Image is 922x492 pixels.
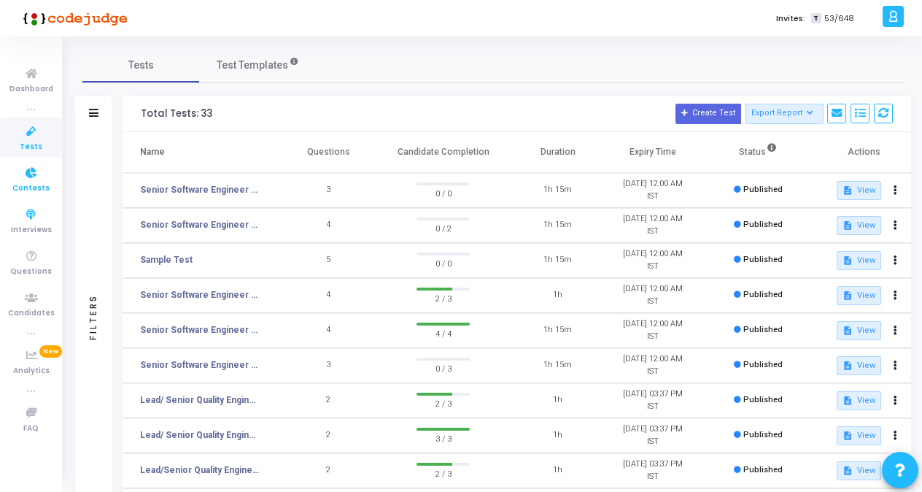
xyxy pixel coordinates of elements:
td: 2 [281,418,376,453]
td: 3 [281,173,376,208]
th: Actions [816,132,911,173]
td: 1h 15m [511,313,605,348]
button: View [837,251,881,270]
span: 2 / 3 [417,396,469,410]
button: View [837,181,881,200]
span: 2 / 3 [417,291,469,305]
td: [DATE] 03:37 PM IST [605,383,700,418]
td: [DATE] 12:00 AM IST [605,208,700,243]
mat-icon: description [842,361,853,371]
span: Published [743,395,783,404]
span: 4 / 4 [417,326,469,340]
td: 1h 15m [511,173,605,208]
td: 2 [281,383,376,418]
a: Senior Software Engineer Test D [140,218,260,231]
td: 1h 15m [511,208,605,243]
span: 53/648 [824,12,854,25]
button: View [837,321,881,340]
td: 1h [511,418,605,453]
div: Total Tests: 33 [141,108,212,120]
span: Questions [10,266,52,278]
span: New [39,345,62,358]
span: 3 / 3 [417,431,469,445]
label: Invites: [776,12,805,25]
th: Duration [511,132,605,173]
span: T [811,13,821,24]
th: Expiry Time [605,132,700,173]
mat-icon: description [842,255,853,266]
td: 1h 15m [511,348,605,383]
span: 0 / 3 [417,361,469,375]
td: [DATE] 12:00 AM IST [605,278,700,313]
td: [DATE] 12:00 AM IST [605,313,700,348]
mat-icon: description [842,291,853,301]
mat-icon: description [842,326,853,336]
button: View [837,391,881,410]
td: [DATE] 03:37 PM IST [605,453,700,488]
span: Dashboard [9,83,53,96]
mat-icon: description [842,185,853,196]
th: Questions [281,132,376,173]
mat-icon: description [842,396,853,406]
th: Candidate Completion [376,132,510,173]
span: Tests [128,58,154,73]
mat-icon: description [842,220,853,231]
a: Senior Software Engineer Test E [140,183,260,196]
td: 1h [511,453,605,488]
button: View [837,216,881,235]
span: Tests [20,141,42,153]
th: Name [123,132,281,173]
span: Published [743,360,783,369]
a: Senior Software Engineer Test A [140,358,260,372]
span: 0 / 0 [417,255,469,270]
button: View [837,286,881,305]
td: 4 [281,278,376,313]
td: 5 [281,243,376,278]
span: 2 / 3 [417,466,469,480]
td: [DATE] 12:00 AM IST [605,173,700,208]
span: Published [743,465,783,474]
button: View [837,426,881,445]
button: View [837,356,881,375]
button: View [837,461,881,480]
td: [DATE] 12:00 AM IST [605,243,700,278]
span: Published [743,430,783,439]
a: Senior Software Engineer Test C [140,288,260,301]
a: Senior Software Engineer Test B [140,323,260,337]
a: Lead/ Senior Quality Engineer Test 7 [140,428,260,442]
span: 0 / 0 [417,185,469,200]
th: Status [701,132,816,173]
button: Create Test [675,104,741,124]
mat-icon: description [842,431,853,441]
img: logo [18,4,128,33]
td: 1h [511,383,605,418]
a: Lead/Senior Quality Engineer Test 6 [140,464,260,477]
td: 1h 15m [511,243,605,278]
td: [DATE] 12:00 AM IST [605,348,700,383]
span: Published [743,220,783,229]
a: Sample Test [140,253,193,266]
span: Published [743,255,783,264]
div: Filters [87,237,100,397]
span: Candidates [8,307,55,320]
span: 0 / 2 [417,220,469,235]
span: FAQ [23,423,39,435]
td: 3 [281,348,376,383]
span: Contests [12,182,50,195]
a: Lead/ Senior Quality Engineer Test 8 [140,393,260,407]
span: Test Templates [217,58,288,73]
td: [DATE] 03:37 PM IST [605,418,700,453]
span: Interviews [11,224,52,237]
span: Analytics [13,365,50,377]
td: 4 [281,208,376,243]
span: Published [743,325,783,334]
td: 2 [281,453,376,488]
mat-icon: description [842,466,853,476]
button: Export Report [745,104,824,124]
span: Published [743,185,783,194]
span: Published [743,290,783,299]
td: 1h [511,278,605,313]
td: 4 [281,313,376,348]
